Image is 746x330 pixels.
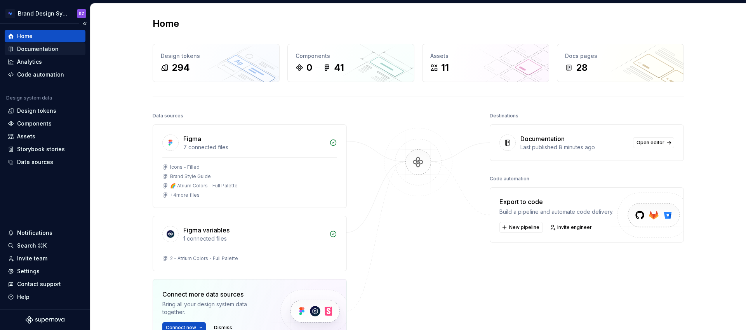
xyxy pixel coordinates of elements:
button: New pipeline [499,222,543,233]
div: Connect more data sources [162,290,267,299]
a: Open editor [633,137,674,148]
a: Design tokens294 [153,44,280,82]
button: Help [5,291,85,303]
div: 0 [306,61,312,74]
div: Components [17,120,52,127]
div: Destinations [490,110,518,121]
a: Documentation [5,43,85,55]
a: Components041 [287,44,414,82]
div: 41 [334,61,344,74]
a: Components [5,117,85,130]
button: Collapse sidebar [79,18,90,29]
div: Build a pipeline and automate code delivery. [499,208,614,216]
a: Docs pages28 [557,44,684,82]
button: Contact support [5,278,85,290]
div: Search ⌘K [17,242,47,250]
a: Figma variables1 connected files2 - Atrium Colors - Full Palette [153,216,347,271]
h2: Home [153,17,179,30]
div: Analytics [17,58,42,66]
div: Docs pages [565,52,676,60]
div: Icons - Filled [170,164,200,170]
div: 7 connected files [183,143,325,151]
div: SZ [79,10,84,17]
div: Code automation [17,71,64,79]
div: Figma [183,134,201,143]
span: Open editor [636,140,664,146]
a: Data sources [5,156,85,168]
div: Bring all your design system data together. [162,300,267,316]
div: Design tokens [17,107,56,115]
div: Components [296,52,406,60]
div: 🌈 Atrium Colors - Full Palette [170,183,238,189]
div: 2 - Atrium Colors - Full Palette [170,255,238,262]
div: Help [17,293,30,301]
div: + 4 more files [170,192,200,198]
a: Design tokens [5,105,85,117]
div: Data sources [153,110,183,121]
div: Storybook stories [17,145,65,153]
div: Brand Design System [18,10,68,17]
a: Invite team [5,252,85,265]
div: Notifications [17,229,52,237]
button: Notifications [5,227,85,239]
div: 11 [441,61,449,74]
div: Assets [430,52,541,60]
div: Settings [17,267,40,275]
div: 1 connected files [183,235,325,243]
a: Analytics [5,56,85,68]
div: 28 [576,61,588,74]
svg: Supernova Logo [26,316,64,324]
span: New pipeline [509,224,539,230]
span: Invite engineer [557,224,592,230]
div: Design system data [6,95,52,101]
button: Brand Design SystemSZ [2,5,89,22]
div: 294 [172,61,190,74]
div: Code automation [490,173,529,184]
a: Code automation [5,68,85,81]
div: Assets [17,133,35,140]
a: Assets11 [422,44,549,82]
div: Documentation [17,45,59,53]
div: Data sources [17,158,53,166]
img: d4286e81-bf2d-465c-b469-1298f2b8eabd.png [5,9,15,18]
div: Home [17,32,33,40]
div: Invite team [17,255,47,262]
div: Design tokens [161,52,271,60]
div: Last published 8 minutes ago [520,143,628,151]
div: Brand Style Guide [170,173,211,180]
a: Storybook stories [5,143,85,155]
a: Assets [5,130,85,143]
div: Figma variables [183,225,230,235]
button: Search ⌘K [5,239,85,252]
div: Documentation [520,134,565,143]
div: Contact support [17,280,61,288]
a: Home [5,30,85,42]
div: Export to code [499,197,614,206]
a: Settings [5,265,85,278]
a: Invite engineer [548,222,595,233]
a: Figma7 connected filesIcons - FilledBrand Style Guide🌈 Atrium Colors - Full Palette+4more files [153,124,347,208]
